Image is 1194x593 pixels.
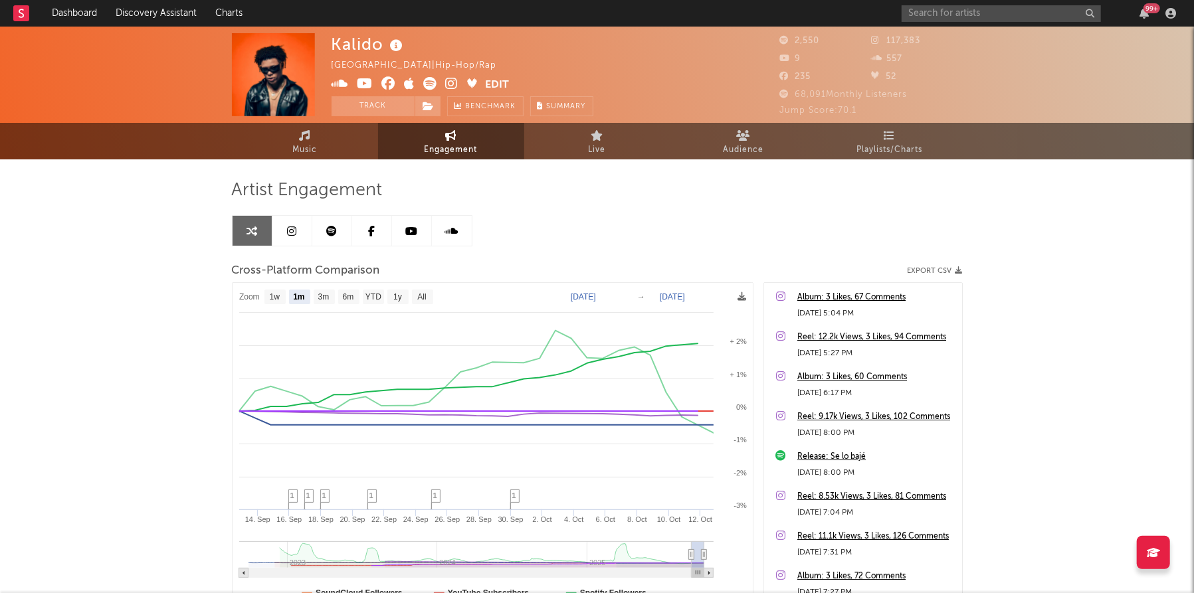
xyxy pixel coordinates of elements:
text: 6m [342,293,353,302]
a: Reel: 12.2k Views, 3 Likes, 94 Comments [797,329,955,345]
a: Album: 3 Likes, 60 Comments [797,369,955,385]
button: Export CSV [908,267,963,275]
a: Reel: 8.53k Views, 3 Likes, 81 Comments [797,489,955,505]
span: Audience [723,142,763,158]
span: 235 [780,72,811,81]
button: 99+ [1140,8,1149,19]
button: Summary [530,96,593,116]
a: Music [232,123,378,159]
text: 0% [736,403,747,411]
text: 30. Sep [498,515,523,523]
span: Artist Engagement [232,183,383,199]
text: Zoom [239,293,260,302]
text: 20. Sep [340,515,365,523]
a: Playlists/Charts [817,123,963,159]
span: 1 [290,491,294,499]
text: → [637,292,645,301]
span: Summary [547,103,586,110]
text: 3m [318,293,329,302]
input: Search for artists [902,5,1101,22]
text: 18. Sep [308,515,334,523]
text: 10. Oct [656,515,680,523]
text: [DATE] [571,292,596,301]
text: -1% [734,436,747,444]
text: + 1% [730,371,747,379]
a: Engagement [378,123,524,159]
span: 1 [322,491,326,499]
span: Benchmark [466,99,516,115]
a: Live [524,123,670,159]
span: 1 [369,491,373,499]
span: 117,383 [871,37,920,45]
div: [DATE] 7:31 PM [797,545,955,560]
button: Edit [486,77,510,94]
text: 2. Oct [532,515,551,523]
span: Cross-Platform Comparison [232,263,380,279]
div: [DATE] 7:04 PM [797,505,955,521]
text: 1m [293,293,304,302]
div: [DATE] 5:27 PM [797,345,955,361]
text: All [417,293,426,302]
a: Release: Se lo bajé [797,449,955,465]
span: 1 [433,491,437,499]
a: Reel: 9.17k Views, 3 Likes, 102 Comments [797,409,955,425]
text: 24. Sep [403,515,428,523]
a: Reel: 11.1k Views, 3 Likes, 126 Comments [797,529,955,545]
div: Kalido [332,33,407,55]
span: 9 [780,54,801,63]
span: 52 [871,72,896,81]
span: 68,091 Monthly Listeners [780,90,908,99]
a: Audience [670,123,817,159]
text: 14. Sep [245,515,270,523]
text: 8. Oct [627,515,647,523]
div: [DATE] 8:00 PM [797,465,955,481]
text: [DATE] [660,292,685,301]
span: 557 [871,54,902,63]
text: 6. Oct [595,515,615,523]
span: 1 [512,491,516,499]
text: 1w [269,293,280,302]
text: -2% [734,469,747,477]
span: 1 [306,491,310,499]
div: [GEOGRAPHIC_DATA] | Hip-Hop/Rap [332,58,512,74]
a: Benchmark [447,96,524,116]
text: YTD [365,293,381,302]
span: Playlists/Charts [856,142,922,158]
div: 99 + [1144,3,1160,13]
text: 1y [393,293,402,302]
a: Album: 3 Likes, 72 Comments [797,568,955,584]
span: 2,550 [780,37,820,45]
text: 12. Oct [688,515,712,523]
text: 26. Sep [435,515,460,523]
span: Live [589,142,606,158]
span: Jump Score: 70.1 [780,106,857,115]
text: 22. Sep [371,515,397,523]
text: 28. Sep [466,515,492,523]
text: 4. Oct [564,515,583,523]
div: [DATE] 8:00 PM [797,425,955,441]
span: Music [292,142,317,158]
div: [DATE] 6:17 PM [797,385,955,401]
text: 16. Sep [276,515,302,523]
button: Track [332,96,415,116]
div: [DATE] 5:04 PM [797,305,955,321]
a: Album: 3 Likes, 67 Comments [797,290,955,305]
span: Engagement [425,142,478,158]
text: + 2% [730,337,747,345]
text: -3% [734,501,747,509]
